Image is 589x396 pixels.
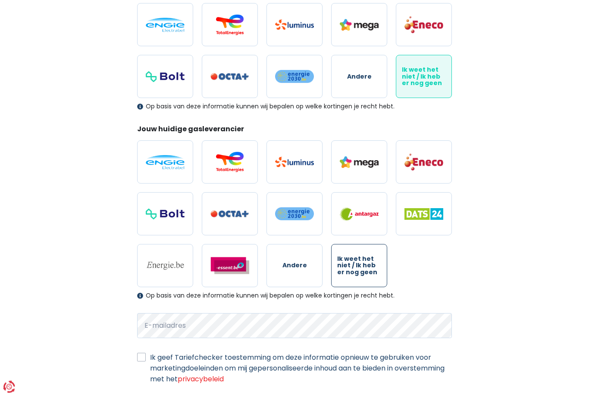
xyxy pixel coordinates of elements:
[404,16,443,34] img: Eneco
[210,152,249,173] img: Total Energies / Lampiris
[210,211,249,218] img: Octa+
[137,292,452,300] div: Op basis van deze informatie kunnen wij bepalen op welke kortingen je recht hebt.
[137,103,452,111] div: Op basis van deze informatie kunnen wij bepalen op welke kortingen je recht hebt.
[340,208,379,221] img: Antargaz
[340,157,379,168] img: Mega
[146,209,185,220] img: Bolt
[210,73,249,81] img: Octa+
[404,209,443,220] img: Dats 24
[402,67,446,87] span: Ik weet het niet / Ik heb er nog geen
[347,74,372,80] span: Andere
[275,70,314,84] img: Energie2030
[210,257,249,275] img: Essent
[137,124,452,138] legend: Jouw huidige gasleverancier
[150,352,452,385] label: Ik geef Tariefchecker toestemming om deze informatie opnieuw te gebruiken voor marketingdoeleinde...
[146,261,185,271] img: Energie.be
[178,374,224,384] a: privacybeleid
[146,18,185,32] img: Engie / Electrabel
[146,155,185,170] img: Engie / Electrabel
[404,153,443,171] img: Eneco
[210,15,249,35] img: Total Energies / Lampiris
[275,20,314,30] img: Luminus
[340,19,379,31] img: Mega
[146,72,185,82] img: Bolt
[275,157,314,168] img: Luminus
[275,207,314,221] img: Energie2030
[282,263,307,269] span: Andere
[337,256,381,276] span: Ik weet het niet / Ik heb er nog geen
